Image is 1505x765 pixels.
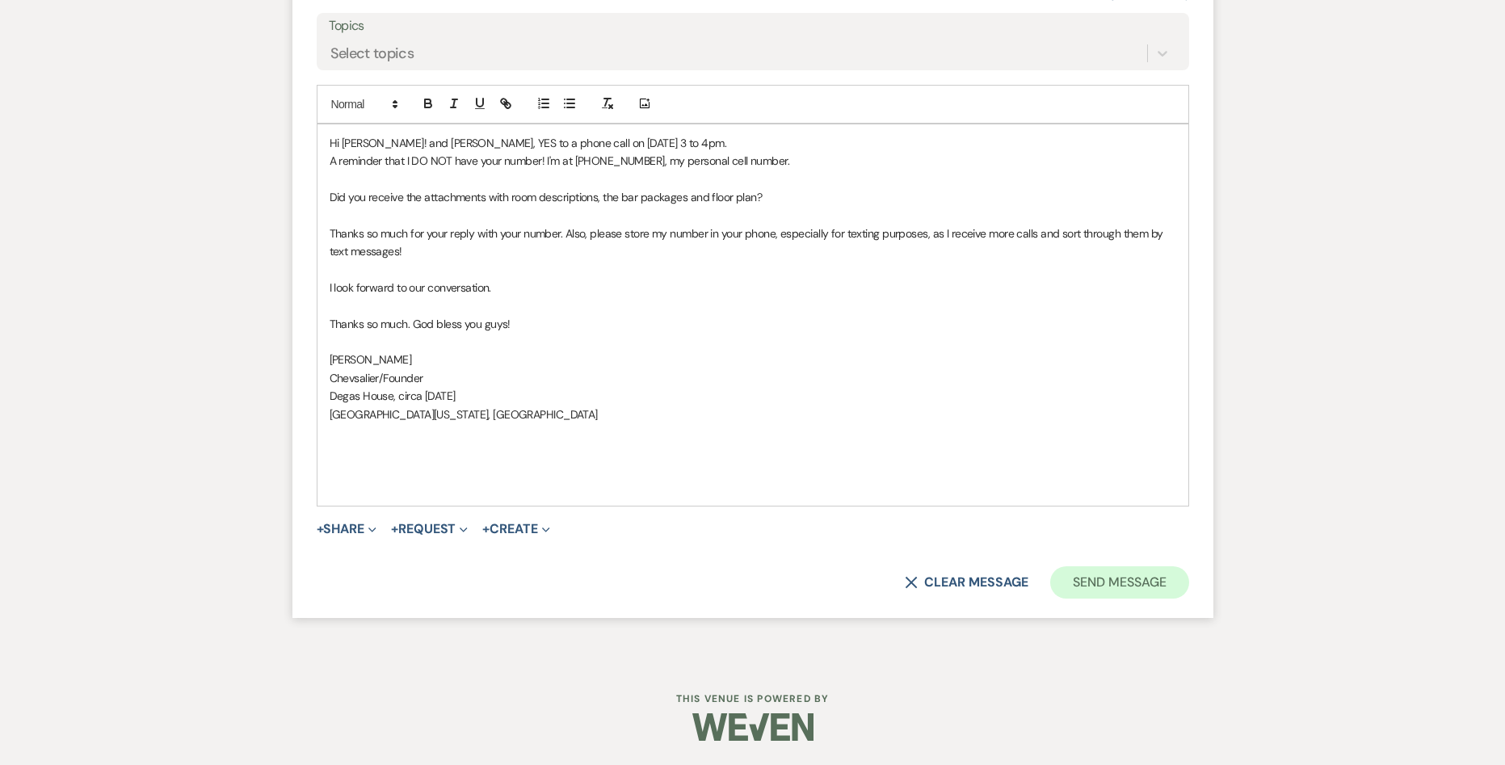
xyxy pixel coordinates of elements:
p: Did you receive the attachments with room descriptions, the bar packages and floor plan? [330,188,1176,206]
p: I look forward to our conversation. [330,279,1176,296]
p: [PERSON_NAME] [330,351,1176,368]
p: Hi [PERSON_NAME]! and [PERSON_NAME], YES to a phone call on [DATE] 3 to 4pm. [330,134,1176,152]
p: Chevsalier/Founder [330,369,1176,387]
p: A reminder that I DO NOT have your number! I'm at [PHONE_NUMBER], my personal cell number. [330,152,1176,170]
button: Send Message [1050,566,1188,599]
label: Topics [329,15,1177,38]
p: Thanks so much for your reply with your number. Also, please store my number in your phone, espec... [330,225,1176,261]
p: Degas House, circa [DATE] [330,387,1176,405]
button: Create [482,523,549,536]
button: Clear message [905,576,1028,589]
button: Share [317,523,377,536]
img: Weven Logo [692,699,813,755]
p: Thanks so much. God bless you guys! [330,315,1176,333]
p: [GEOGRAPHIC_DATA][US_STATE], [GEOGRAPHIC_DATA] [330,406,1176,423]
span: + [482,523,490,536]
span: + [317,523,324,536]
div: Select topics [330,42,414,64]
button: Request [391,523,468,536]
span: + [391,523,398,536]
